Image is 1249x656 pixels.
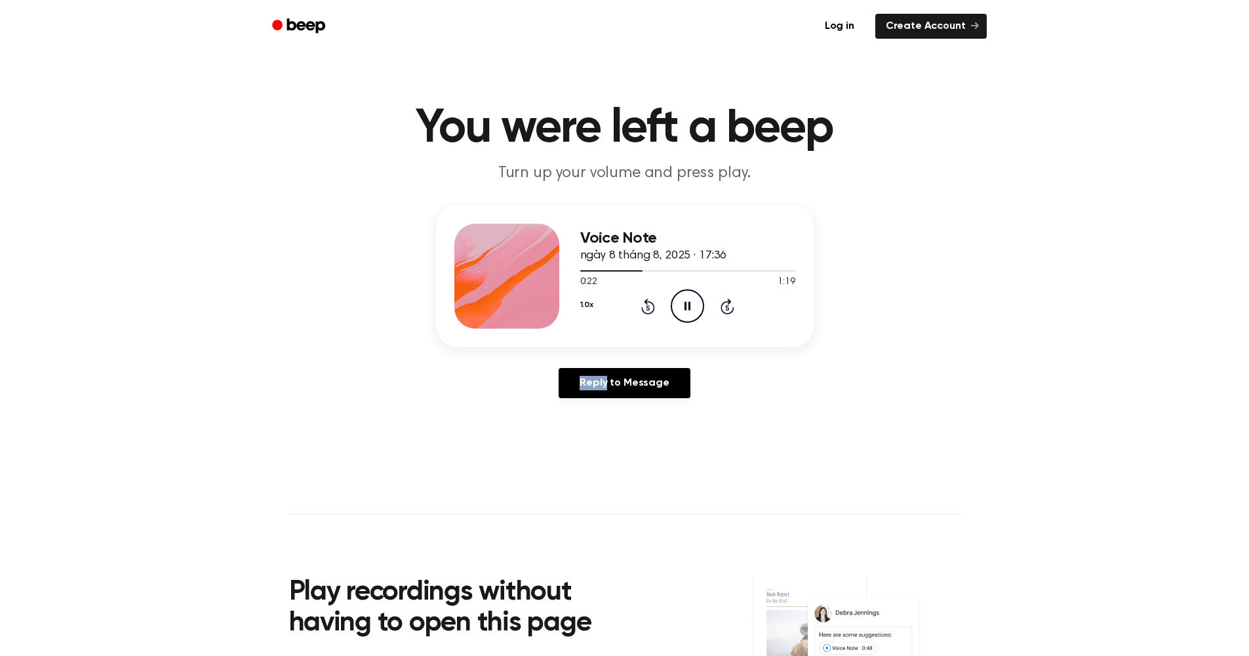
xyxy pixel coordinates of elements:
[812,11,867,41] a: Log in
[580,276,597,289] span: 0:22
[289,577,643,640] h2: Play recordings without having to open this page
[289,105,961,152] h1: You were left a beep
[580,230,795,247] h3: Voice Note
[580,294,593,316] button: 1.0x
[373,163,877,184] p: Turn up your volume and press play.
[559,368,690,398] a: Reply to Message
[580,250,727,262] span: ngày 8 tháng 8, 2025 · 17:36
[778,276,795,289] span: 1:19
[875,14,987,39] a: Create Account
[263,14,337,39] a: Beep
